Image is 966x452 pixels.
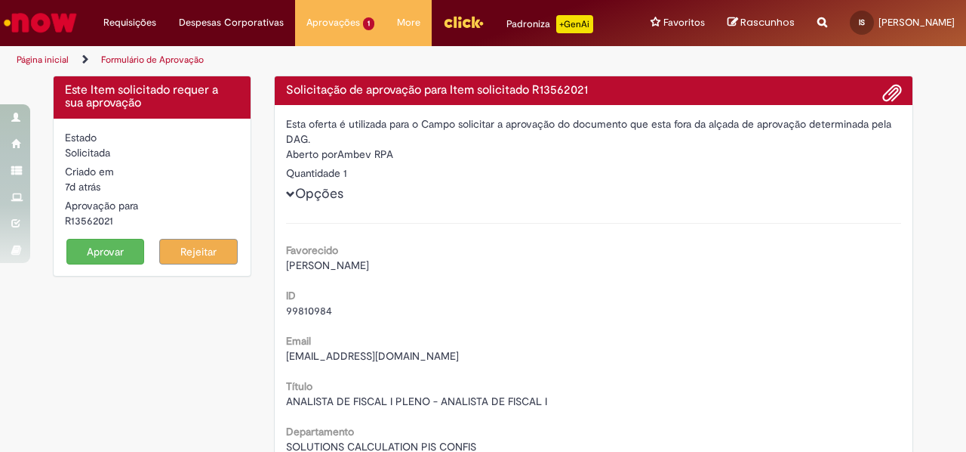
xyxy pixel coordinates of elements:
[65,164,114,179] label: Criado em
[286,349,459,363] span: [EMAIL_ADDRESS][DOMAIN_NAME]
[740,15,795,29] span: Rascunhos
[878,16,955,29] span: [PERSON_NAME]
[506,15,593,33] div: Padroniza
[286,259,369,272] span: [PERSON_NAME]
[286,147,337,162] label: Aberto por
[11,46,632,74] ul: Trilhas de página
[443,11,484,33] img: click_logo_yellow_360x200.png
[101,54,204,66] a: Formulário de Aprovação
[286,304,332,317] span: 99810984
[65,180,100,193] span: 7d atrás
[103,15,156,30] span: Requisições
[286,289,296,302] b: ID
[159,239,238,265] button: Rejeitar
[66,239,145,265] button: Aprovar
[2,8,79,38] img: ServiceNow
[286,116,902,147] div: Esta oferta é utilizada para o Campo solicitar a aprovação do documento que esta fora da alçada d...
[179,15,284,30] span: Despesas Corporativas
[286,395,547,408] span: ANALISTA DE FISCAL I PLENO - ANALISTA DE FISCAL I
[663,15,705,30] span: Favoritos
[65,145,239,160] div: Solicitada
[65,198,138,213] label: Aprovação para
[859,17,865,27] span: IS
[65,213,239,228] div: R13562021
[286,334,311,348] b: Email
[65,84,239,110] h4: Este Item solicitado requer a sua aprovação
[397,15,420,30] span: More
[286,425,354,438] b: Departamento
[17,54,69,66] a: Página inicial
[286,147,902,166] div: Ambev RPA
[728,16,795,30] a: Rascunhos
[65,179,239,194] div: 24/09/2025 10:13:06
[286,166,902,181] div: Quantidade 1
[363,17,374,30] span: 1
[286,379,312,393] b: Título
[286,243,338,257] b: Favorecido
[286,84,902,98] h4: Solicitação de aprovação para Item solicitado R13562021
[306,15,360,30] span: Aprovações
[65,130,97,145] label: Estado
[556,15,593,33] p: +GenAi
[65,180,100,193] time: 24/09/2025 10:13:06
